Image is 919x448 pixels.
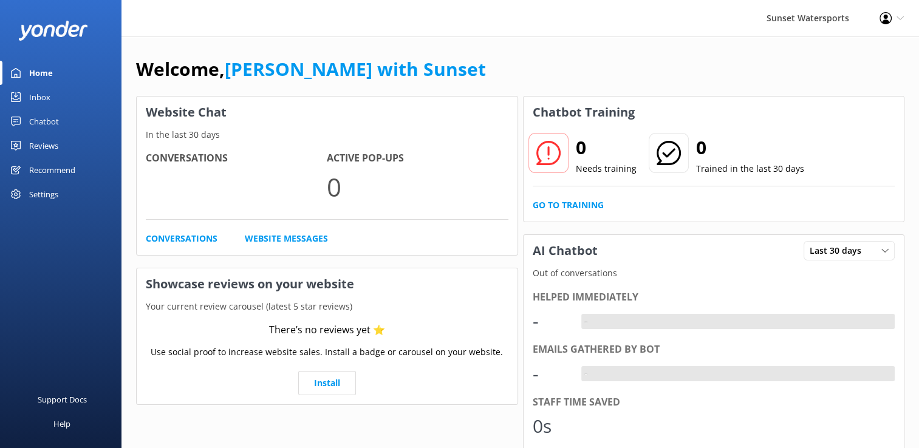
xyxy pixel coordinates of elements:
[245,232,328,245] a: Website Messages
[29,182,58,206] div: Settings
[576,133,637,162] h2: 0
[327,151,508,166] h4: Active Pop-ups
[533,307,569,336] div: -
[137,97,518,128] h3: Website Chat
[225,56,486,81] a: [PERSON_NAME] with Sunset
[533,359,569,389] div: -
[146,232,217,245] a: Conversations
[269,322,385,338] div: There’s no reviews yet ⭐
[29,158,75,182] div: Recommend
[137,300,518,313] p: Your current review carousel (latest 5 star reviews)
[696,162,804,175] p: Trained in the last 30 days
[53,412,70,436] div: Help
[29,109,59,134] div: Chatbot
[151,345,503,359] p: Use social proof to increase website sales. Install a badge or carousel on your website.
[298,371,356,395] a: Install
[696,133,804,162] h2: 0
[581,314,590,330] div: -
[524,97,644,128] h3: Chatbot Training
[327,166,508,207] p: 0
[533,412,569,441] div: 0s
[29,61,53,85] div: Home
[136,55,486,84] h1: Welcome,
[137,128,518,141] p: In the last 30 days
[810,244,869,257] span: Last 30 days
[146,151,327,166] h4: Conversations
[524,266,904,280] p: Out of conversations
[533,342,895,358] div: Emails gathered by bot
[533,395,895,410] div: Staff time saved
[581,366,590,382] div: -
[524,235,607,266] h3: AI Chatbot
[137,268,518,300] h3: Showcase reviews on your website
[38,387,87,412] div: Support Docs
[18,21,88,41] img: yonder-white-logo.png
[533,199,604,212] a: Go to Training
[29,85,50,109] div: Inbox
[576,162,637,175] p: Needs training
[29,134,58,158] div: Reviews
[533,290,895,305] div: Helped immediately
